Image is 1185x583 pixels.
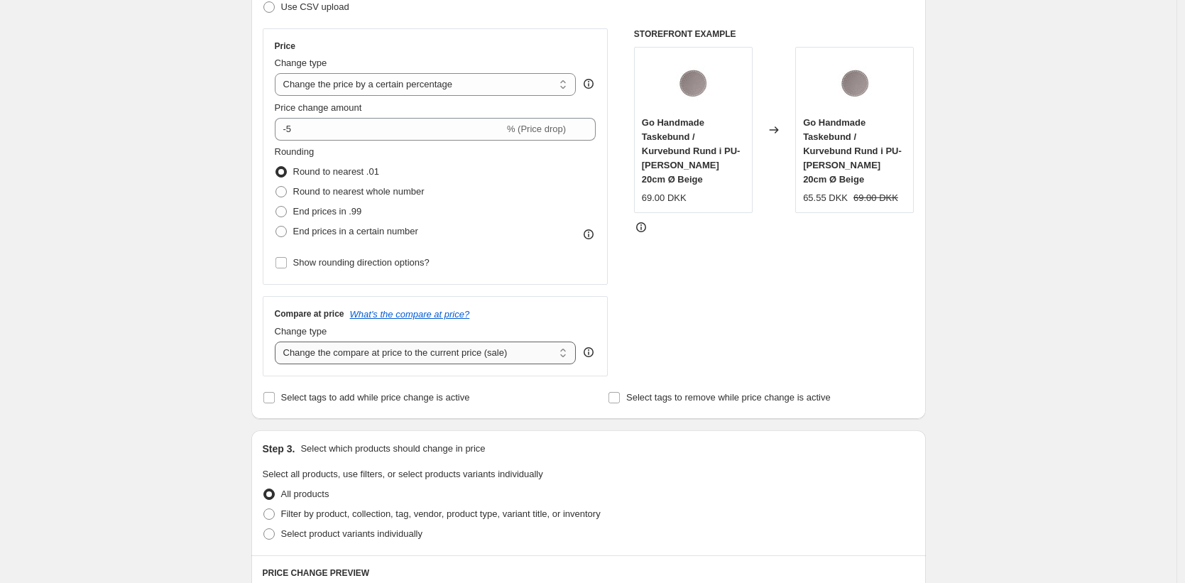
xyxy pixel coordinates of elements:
span: Go Handmade Taskebund / Kurvebund Rund i PU-[PERSON_NAME] 20cm Ø Beige [803,117,902,185]
input: -15 [275,118,504,141]
span: Filter by product, collection, tag, vendor, product type, variant title, or inventory [281,508,601,519]
h3: Price [275,40,295,52]
div: help [581,345,596,359]
span: % (Price drop) [507,124,566,134]
div: 65.55 DKK [803,191,848,205]
span: End prices in a certain number [293,226,418,236]
span: Go Handmade Taskebund / Kurvebund Rund i PU-[PERSON_NAME] 20cm Ø Beige [642,117,741,185]
div: 69.00 DKK [642,191,687,205]
span: Use CSV upload [281,1,349,12]
span: Rounding [275,146,315,157]
span: Select all products, use filters, or select products variants individually [263,469,543,479]
img: go-handmade-taskebund-kurvebund-rund-i-pu-laeder-20cm-o-beige-mayflower-706840_80x.jpg [826,55,883,111]
span: End prices in .99 [293,206,362,217]
p: Select which products should change in price [300,442,485,456]
span: Select product variants individually [281,528,422,539]
strike: 69.00 DKK [853,191,898,205]
h6: STOREFRONT EXAMPLE [634,28,914,40]
span: Select tags to add while price change is active [281,392,470,403]
span: Show rounding direction options? [293,257,430,268]
span: Price change amount [275,102,362,113]
h6: PRICE CHANGE PREVIEW [263,567,914,579]
h3: Compare at price [275,308,344,320]
span: Change type [275,326,327,337]
span: All products [281,489,329,499]
span: Select tags to remove while price change is active [626,392,831,403]
button: What's the compare at price? [350,309,470,320]
span: Change type [275,58,327,68]
span: Round to nearest whole number [293,186,425,197]
div: help [581,77,596,91]
img: go-handmade-taskebund-kurvebund-rund-i-pu-laeder-20cm-o-beige-mayflower-706840_80x.jpg [665,55,721,111]
span: Round to nearest .01 [293,166,379,177]
h2: Step 3. [263,442,295,456]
